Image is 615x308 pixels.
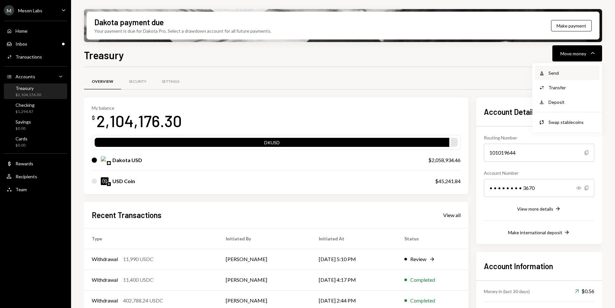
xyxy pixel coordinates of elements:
[4,183,67,195] a: Team
[94,17,164,27] div: Dakota payment due
[443,211,461,218] a: View all
[16,102,35,108] div: Checking
[548,99,596,105] div: Deposit
[548,119,596,126] div: Swap stablecoins
[484,261,594,271] h2: Account Information
[397,228,468,249] th: Status
[548,84,596,91] div: Transfer
[517,205,561,213] button: View more details
[84,228,218,249] th: Type
[443,212,461,218] div: View all
[508,229,570,236] button: Make international deposit
[16,161,33,166] div: Rewards
[4,170,67,182] a: Recipients
[552,45,602,61] button: Move money
[484,179,594,197] div: • • • • • • • • 3670
[92,255,118,263] div: Withdrawal
[410,297,435,304] div: Completed
[16,126,31,131] div: $0.00
[107,161,111,165] img: base-mainnet
[484,288,530,295] div: Money in (last 30 days)
[218,249,311,269] td: [PERSON_NAME]
[16,28,27,34] div: Home
[92,105,182,111] div: My balance
[4,71,67,82] a: Accounts
[16,74,35,79] div: Accounts
[18,8,42,13] div: Meson Labs
[435,177,461,185] div: $45,241.84
[508,230,562,235] div: Make international deposit
[92,210,162,220] h2: Recent Transactions
[311,269,397,290] td: [DATE] 4:17 PM
[101,156,109,164] img: DKUSD
[484,170,594,176] div: Account Number
[101,177,109,185] img: USDC
[218,269,311,290] td: [PERSON_NAME]
[218,228,311,249] th: Initiated By
[84,73,121,90] a: Overview
[16,143,27,148] div: $0.00
[16,174,37,179] div: Recipients
[16,85,41,91] div: Treasury
[311,249,397,269] td: [DATE] 5:10 PM
[4,83,67,99] a: Treasury$2,104,176.30
[428,156,461,164] div: $2,058,934.46
[548,70,596,76] div: Send
[4,158,67,169] a: Rewards
[94,27,271,34] div: Your payment is due for Dakota Pro. Select a drawdown account for all future payments.
[4,134,67,149] a: Cards$0.00
[484,106,594,117] h2: Account Details
[16,187,27,192] div: Team
[92,115,95,121] div: $
[123,276,153,284] div: 11,400 USDC
[16,119,31,125] div: Savings
[16,54,42,60] div: Transactions
[16,109,35,115] div: $1,294.87
[92,276,118,284] div: Withdrawal
[311,228,397,249] th: Initiated At
[16,92,41,98] div: $2,104,176.30
[121,73,154,90] a: Security
[129,79,146,84] div: Security
[107,182,111,186] img: ethereum-mainnet
[484,134,594,141] div: Routing Number
[154,73,187,90] a: Settings
[112,156,142,164] div: Dakota USD
[4,25,67,37] a: Home
[112,177,135,185] div: USD Coin
[551,20,592,31] button: Make payment
[4,51,67,62] a: Transactions
[484,144,594,162] div: 101019644
[560,50,586,57] div: Move money
[96,111,182,131] div: 2,104,176.30
[123,297,163,304] div: 402,788.24 USDC
[123,255,153,263] div: 11,990 USDC
[517,206,553,212] div: View more details
[16,41,27,47] div: Inbox
[92,79,113,84] div: Overview
[4,38,67,49] a: Inbox
[4,117,67,133] a: Savings$0.00
[4,100,67,116] a: Checking$1,294.87
[95,139,449,148] div: DKUSD
[410,255,426,263] div: Review
[84,49,124,61] h1: Treasury
[162,79,179,84] div: Settings
[4,5,14,16] div: M
[92,297,118,304] div: Withdrawal
[410,276,435,284] div: Completed
[16,136,27,141] div: Cards
[575,287,594,295] div: $0.56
